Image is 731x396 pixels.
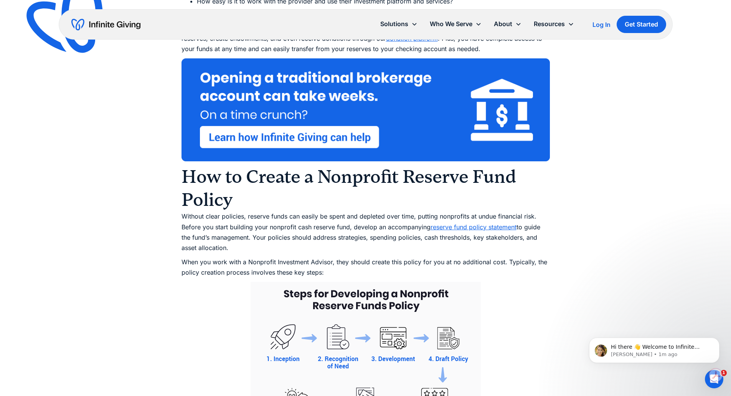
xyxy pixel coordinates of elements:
img: Opening a traditional brokerage account can take weeks. On a time crunch? Click to learn how Infi... [182,58,550,162]
div: About [494,19,512,29]
div: Log In [592,22,611,28]
iframe: Intercom live chat [705,370,723,388]
h2: How to Create a Nonprofit Reserve Fund Policy [182,165,550,211]
div: About [488,16,528,32]
div: Solutions [374,16,424,32]
div: Resources [528,16,580,32]
a: Get Started [617,16,666,33]
p: When you work with a Nonprofit Investment Advisor, they should create this policy for you at no a... [182,257,550,278]
a: home [71,18,140,31]
div: Who We Serve [430,19,472,29]
a: reserve fund policy statement [431,223,516,231]
div: Resources [534,19,565,29]
iframe: Intercom notifications message [578,321,731,375]
div: Who We Serve [424,16,488,32]
p: ‍Without clear policies, reserve funds can easily be spent and depleted over time, putting nonpro... [182,211,550,253]
div: Solutions [380,19,408,29]
a: Log In [592,20,611,29]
